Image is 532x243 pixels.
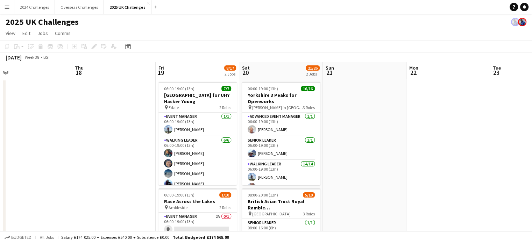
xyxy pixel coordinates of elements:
[38,235,55,240] span: All jobs
[14,0,55,14] button: 2024 Challenges
[518,18,526,26] app-user-avatar: Andy Baker
[43,55,50,60] div: BST
[55,0,104,14] button: Overseas Challenges
[3,234,33,241] button: Budgeted
[11,235,31,240] span: Budgeted
[6,17,79,27] h1: 2025 UK Challenges
[511,18,519,26] app-user-avatar: Andy Baker
[6,54,22,61] div: [DATE]
[55,30,71,36] span: Comms
[3,29,18,38] a: View
[52,29,73,38] a: Comms
[61,235,229,240] div: Salary £174 025.00 + Expenses £540.00 + Subsistence £0.00 =
[104,0,151,14] button: 2025 UK Challenges
[35,29,51,38] a: Jobs
[173,235,229,240] span: Total Budgeted £174 565.00
[20,29,33,38] a: Edit
[22,30,30,36] span: Edit
[37,30,48,36] span: Jobs
[6,30,15,36] span: View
